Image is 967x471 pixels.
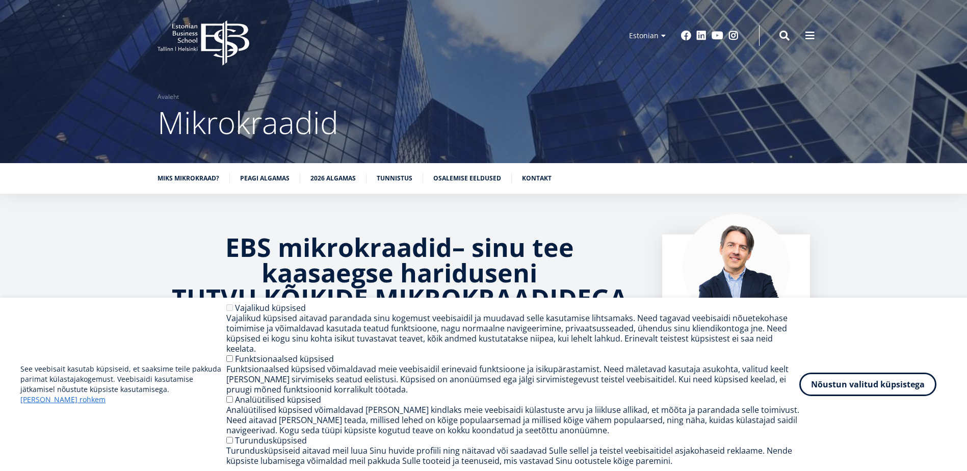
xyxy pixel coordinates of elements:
strong: sinu tee kaasaegse hariduseni TUTVU KÕIKIDE MIKROKRAADIDEGA ! [172,230,628,341]
strong: – [452,230,465,265]
img: Marko Rillo [683,214,790,321]
label: Analüütilised küpsised [235,394,321,405]
a: Peagi algamas [240,173,290,184]
div: Funktsionaalsed küpsised võimaldavad meie veebisaidil erinevaid funktsioone ja isikupärastamist. ... [226,364,799,395]
div: Vajalikud küpsised aitavad parandada sinu kogemust veebisaidil ja muudavad selle kasutamise lihts... [226,313,799,354]
a: Osalemise eeldused [433,173,501,184]
a: [PERSON_NAME] rohkem [20,395,106,405]
label: Turundusküpsised [235,435,307,446]
a: Avaleht [158,92,179,102]
button: Nõustun valitud küpsistega [799,373,936,396]
div: Analüütilised küpsised võimaldavad [PERSON_NAME] kindlaks meie veebisaidi külastuste arvu ja liik... [226,405,799,435]
a: Youtube [712,31,723,41]
a: Tunnistus [377,173,412,184]
a: Miks mikrokraad? [158,173,219,184]
label: Funktsionaalsed küpsised [235,353,334,364]
strong: EBS mikrokraadid [225,230,452,265]
a: Instagram [728,31,739,41]
label: Vajalikud küpsised [235,302,306,313]
a: 2026 algamas [310,173,356,184]
a: Linkedin [696,31,707,41]
span: Mikrokraadid [158,101,338,143]
a: Facebook [681,31,691,41]
div: Turundusküpsiseid aitavad meil luua Sinu huvide profiili ning näitavad või saadavad Sulle sellel ... [226,446,799,466]
a: Kontakt [522,173,552,184]
p: See veebisait kasutab küpsiseid, et saaksime teile pakkuda parimat külastajakogemust. Veebisaidi ... [20,364,226,405]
